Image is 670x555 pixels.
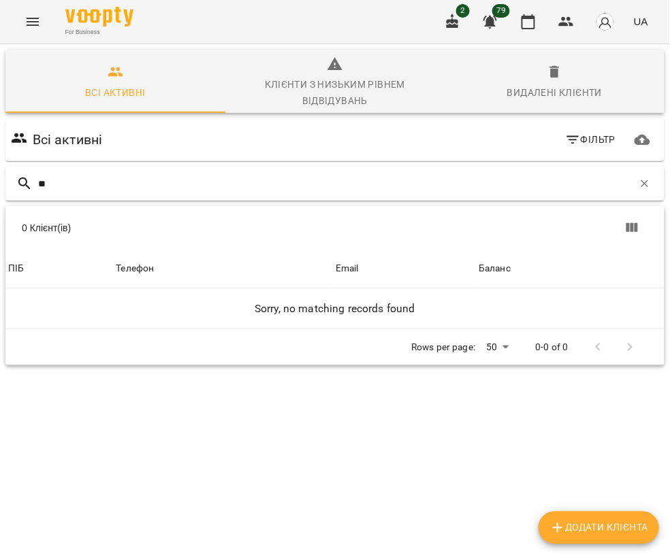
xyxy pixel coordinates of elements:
div: Телефон [116,260,154,277]
div: Sort [479,260,511,277]
button: UA [628,9,654,34]
span: 2 [456,4,470,18]
div: 50 [481,337,513,357]
span: UA [634,14,648,29]
div: Всі активні [85,84,145,101]
h6: Sorry, no matching records found [8,299,662,318]
div: Table Toolbar [5,206,665,250]
div: ПІБ [8,260,24,277]
div: Клієнти з низьким рівнем відвідувань [234,76,437,109]
span: For Business [65,28,133,37]
p: Rows per page: [411,341,475,354]
h6: Всі активні [33,129,103,150]
div: 0 Клієнт(ів) [22,221,343,235]
span: ПІБ [8,260,110,277]
button: Фільтр [560,127,622,152]
img: avatar_s.png [596,12,615,31]
div: Видалені клієнти [507,84,602,101]
div: Sort [336,260,359,277]
span: Баланс [479,260,662,277]
div: Баланс [479,260,511,277]
span: Телефон [116,260,330,277]
span: 79 [492,4,510,18]
button: Вигляд колонок [616,212,648,244]
span: Email [336,260,473,277]
div: Sort [8,260,24,277]
img: Voopty Logo [65,7,133,27]
div: Email [336,260,359,277]
div: Sort [116,260,154,277]
span: Фільтр [565,131,616,148]
p: 0-0 of 0 [536,341,569,354]
button: Menu [16,5,49,38]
